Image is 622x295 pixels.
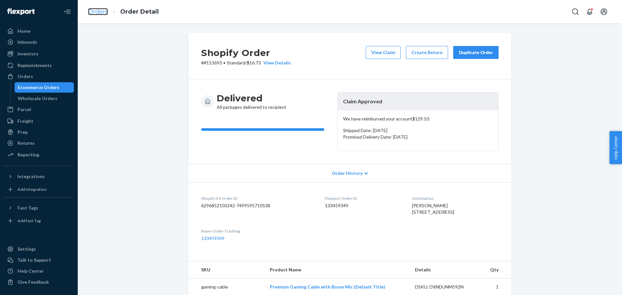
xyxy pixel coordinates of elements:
[4,266,74,276] a: Help Center
[17,140,35,146] div: Returns
[4,104,74,115] a: Parcel
[325,202,401,209] dd: 133459349
[17,268,44,274] div: Help Center
[17,279,49,285] div: Give Feedback
[261,60,291,66] button: View Details
[4,203,74,213] button: Fast Tags
[17,51,38,57] div: Inventory
[4,171,74,182] button: Integrations
[415,284,476,290] div: DSKU: DXNDUNM592N
[609,131,622,164] button: Help Center
[223,60,225,65] span: •
[17,152,39,158] div: Reporting
[4,49,74,59] a: Inventory
[18,95,57,102] div: Wholesale Orders
[217,92,286,110] div: All packages delivered to recipient
[481,261,512,278] th: Qty
[343,127,493,134] p: Shipped Date: [DATE]
[4,71,74,82] a: Orders
[366,46,401,59] button: View Claim
[15,93,74,104] a: Wholesale Orders
[325,196,401,201] dt: Flexport Order ID
[17,257,51,263] div: Talk to Support
[332,170,363,176] span: Order History
[17,73,33,80] div: Orders
[88,8,108,15] a: Orders
[4,127,74,137] a: Prep
[343,134,493,140] p: Promised Delivery Date: [DATE]
[4,255,74,265] a: Talk to Support
[4,277,74,287] button: Give Feedback
[453,46,499,59] button: Duplicate Order
[201,46,291,60] h2: Shopify Order
[4,184,74,195] a: Add Integration
[15,82,74,93] a: Ecommerce Orders
[61,5,74,18] button: Close Navigation
[4,116,74,126] a: Freight
[459,49,493,56] div: Duplicate Order
[17,118,33,124] div: Freight
[17,205,38,211] div: Fast Tags
[217,92,286,104] h3: Delivered
[569,5,582,18] button: Open Search Box
[17,218,41,223] div: Add Fast Tag
[201,60,291,66] p: # #113693 / $16.73
[201,228,315,234] dt: Buyer Order Tracking
[4,150,74,160] a: Reporting
[83,2,164,21] ol: breadcrumbs
[4,216,74,226] a: Add Fast Tag
[201,235,225,241] a: 133459349
[17,28,30,34] div: Home
[597,5,610,18] button: Open account menu
[406,46,448,59] button: Create Return
[227,60,245,65] span: Standard
[583,5,596,18] button: Open notifications
[412,196,499,201] dt: Destination
[188,261,265,278] th: SKU
[412,203,454,215] span: [PERSON_NAME] [STREET_ADDRESS]
[4,244,74,254] a: Settings
[18,84,59,91] div: Ecommerce Orders
[343,116,493,122] p: We have reimbursed your account $129.10 .
[4,138,74,148] a: Returns
[7,8,35,15] img: Flexport logo
[4,60,74,71] a: Replenishments
[270,284,385,289] a: Premium Gaming Cable with Boom Mic (Default Title)
[17,106,31,113] div: Parcel
[201,196,315,201] dt: Shopify V3 Order ID
[338,93,498,110] header: Claim Approved
[4,26,74,36] a: Home
[17,39,37,45] div: Inbounds
[201,202,315,209] dd: 6296852103242-7499595710538
[17,173,45,180] div: Integrations
[4,37,74,47] a: Inbounds
[17,129,28,135] div: Prep
[410,261,481,278] th: Details
[17,62,52,69] div: Replenishments
[120,8,159,15] a: Order Detail
[265,261,409,278] th: Product Name
[17,187,46,192] div: Add Integration
[17,246,36,252] div: Settings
